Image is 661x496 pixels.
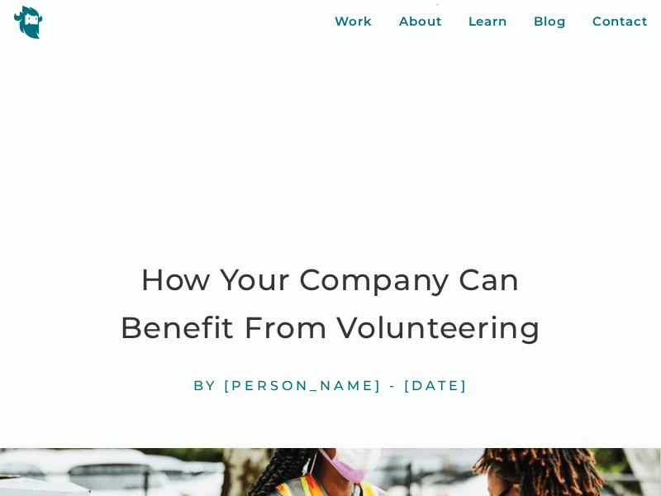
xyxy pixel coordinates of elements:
div: [PERSON_NAME] [224,378,383,395]
div: By [193,378,217,395]
div: - [389,378,397,395]
div: [DATE] [404,378,468,395]
a: Learn [468,12,508,31]
a: Contact [592,12,648,31]
a: Blog [534,12,566,31]
h1: How Your Company Can Benefit From Volunteering [99,256,562,351]
img: yeti logo icon [13,5,43,39]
